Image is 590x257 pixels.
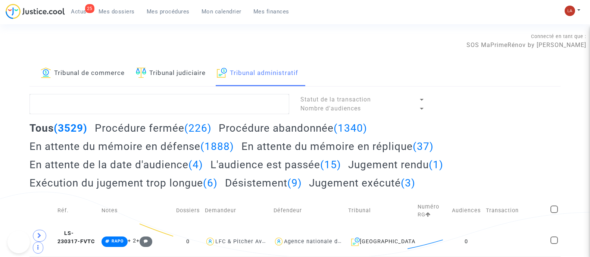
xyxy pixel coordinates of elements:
span: (1888) [200,140,234,153]
h2: Procédure abandonnée [219,122,367,135]
td: Transaction [483,195,548,227]
h2: Jugement rendu [348,158,443,171]
span: + 2 [128,238,136,244]
h2: Tous [29,122,87,135]
a: Mes finances [247,6,295,17]
iframe: Help Scout Beacon - Open [7,231,30,253]
td: 0 [174,227,202,256]
img: 3f9b7d9779f7b0ffc2b90d026f0682a9 [565,6,575,16]
a: 25Actus [65,6,93,17]
h2: Procédure fermée [95,122,212,135]
span: (15) [320,159,341,171]
span: LS-230317-FVTC [57,230,95,245]
h2: Désistement [225,176,302,189]
td: Défendeur [271,195,346,227]
span: (3) [401,177,415,189]
a: Mes procédures [141,6,196,17]
img: icon-user.svg [205,236,216,247]
td: Tribunal [346,195,415,227]
span: Actus [71,8,87,15]
td: Notes [99,195,174,227]
a: Tribunal de commerce [41,61,125,86]
span: (1340) [334,122,367,134]
span: RAPO [112,239,124,244]
span: Mes finances [253,8,289,15]
span: Mes dossiers [99,8,135,15]
h2: En attente de la date d'audience [29,158,203,171]
a: Tribunal judiciaire [136,61,206,86]
img: icon-banque.svg [41,68,51,78]
h2: Jugement exécuté [309,176,415,189]
img: icon-user.svg [274,236,284,247]
h2: L'audience est passée [210,158,341,171]
h2: Exécution du jugement trop longue [29,176,218,189]
a: Mon calendrier [196,6,247,17]
div: 25 [85,4,94,13]
td: Demandeur [202,195,271,227]
a: Tribunal administratif [217,61,298,86]
td: Dossiers [174,195,202,227]
span: (37) [413,140,434,153]
img: icon-archive.svg [351,237,360,246]
span: (4) [188,159,203,171]
div: LFC & Pitcher Avocat [215,238,274,245]
td: Numéro RG [415,195,449,227]
div: [GEOGRAPHIC_DATA] [348,237,412,246]
span: Mes procédures [147,8,190,15]
span: (1) [429,159,443,171]
span: (226) [184,122,212,134]
td: Audiences [449,195,483,227]
h2: En attente du mémoire en défense [29,140,234,153]
span: (9) [287,177,302,189]
div: Agence nationale de l'habitat [284,238,366,245]
span: Nombre d'audiences [300,105,361,112]
span: Mon calendrier [202,8,241,15]
img: icon-faciliter-sm.svg [136,68,146,78]
span: (6) [203,177,218,189]
td: 0 [449,227,483,256]
span: (3529) [54,122,87,134]
span: + [136,238,152,244]
a: Mes dossiers [93,6,141,17]
td: Réf. [55,195,99,227]
img: icon-archive.svg [217,68,227,78]
h2: En attente du mémoire en réplique [241,140,434,153]
img: jc-logo.svg [6,4,65,19]
span: Connecté en tant que : [531,34,586,39]
span: Statut de la transaction [300,96,371,103]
